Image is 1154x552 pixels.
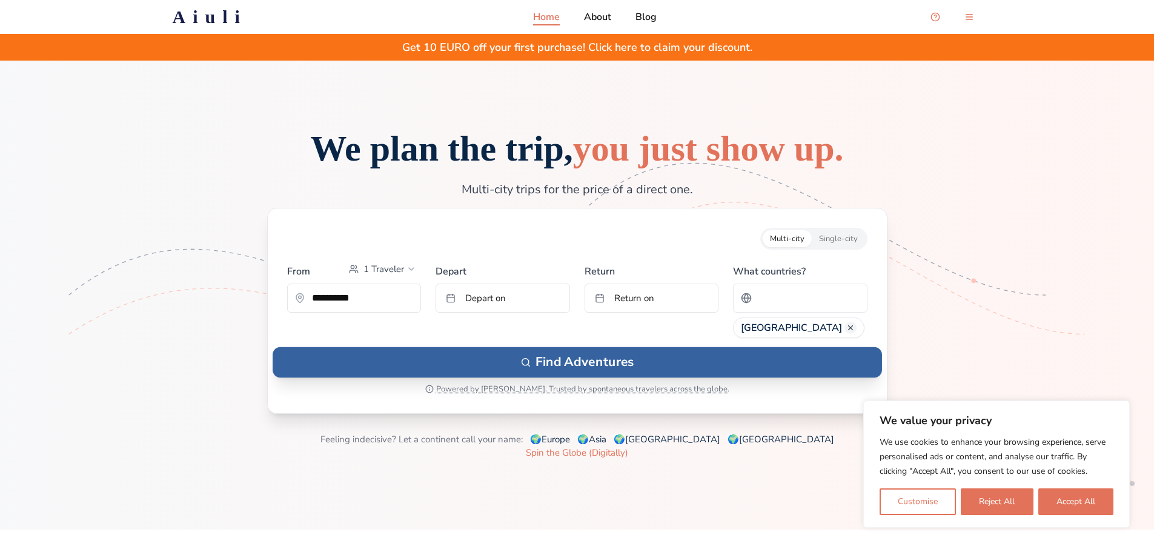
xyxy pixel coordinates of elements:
[577,433,606,445] a: 🌍Asia
[273,347,882,377] button: Find Adventures
[961,488,1033,515] button: Reject All
[533,10,560,24] a: Home
[173,6,247,28] h2: Aiuli
[757,286,860,310] input: Search for a country
[573,128,844,168] span: you just show up.
[880,413,1113,428] p: We value your privacy
[763,230,812,247] button: Multi-city
[153,6,267,28] a: Aiuli
[923,5,947,29] button: Open support chat
[760,228,867,250] div: Trip style
[1038,488,1113,515] button: Accept All
[374,181,781,198] p: Multi-city trips for the price of a direct one.
[436,384,729,394] span: Powered by [PERSON_NAME]. Trusted by spontaneous travelers across the globe.
[320,433,523,445] span: Feeling indecisive? Let a continent call your name:
[310,128,843,168] span: We plan the trip,
[585,259,719,279] label: Return
[614,292,654,304] span: Return on
[635,10,657,24] a: Blog
[425,384,729,394] button: Powered by [PERSON_NAME]. Trusted by spontaneous travelers across the globe.
[585,284,719,313] button: Return on
[733,318,864,338] div: [GEOGRAPHIC_DATA]
[957,5,981,29] button: menu-button
[363,263,404,275] span: 1 Traveler
[733,259,867,279] label: What countries?
[844,322,857,334] button: Remove Serbia
[584,10,611,24] a: About
[812,230,865,247] button: Single-city
[880,435,1113,479] p: We use cookies to enhance your browsing experience, serve personalised ads or content, and analys...
[880,488,956,515] button: Customise
[436,259,570,279] label: Depart
[728,433,834,445] a: 🌍[GEOGRAPHIC_DATA]
[614,433,720,445] a: 🌍[GEOGRAPHIC_DATA]
[863,401,1130,528] div: We value your privacy
[287,264,310,279] label: From
[344,259,421,279] button: Select passengers
[526,447,628,459] a: Spin the Globe (Digitally)
[530,433,570,445] a: 🌍Europe
[465,292,506,304] span: Depart on
[436,284,570,313] button: Depart on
